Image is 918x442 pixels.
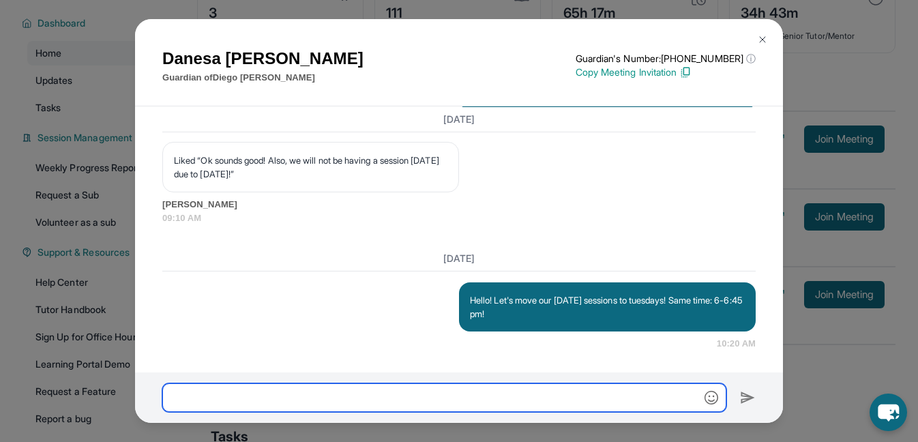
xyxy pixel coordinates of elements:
h3: [DATE] [162,252,756,265]
p: Copy Meeting Invitation [576,65,756,79]
p: Hello! Let's move our [DATE] sessions to tuesdays! Same time: 6-6:45 pm! [470,293,745,321]
p: Guardian's Number: [PHONE_NUMBER] [576,52,756,65]
h1: Danesa [PERSON_NAME] [162,46,364,71]
span: 09:10 AM [162,211,756,225]
img: Send icon [740,389,756,406]
span: [PERSON_NAME] [162,198,756,211]
img: Emoji [705,391,718,404]
p: Liked “Ok sounds good! Also, we will not be having a session [DATE] due to [DATE]!” [174,153,447,181]
h3: [DATE] [162,112,756,126]
img: Close Icon [757,34,768,45]
span: 10:20 AM [717,337,756,351]
p: Guardian of Diego [PERSON_NAME] [162,71,364,85]
button: chat-button [870,394,907,431]
img: Copy Icon [679,66,692,78]
span: ⓘ [746,52,756,65]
